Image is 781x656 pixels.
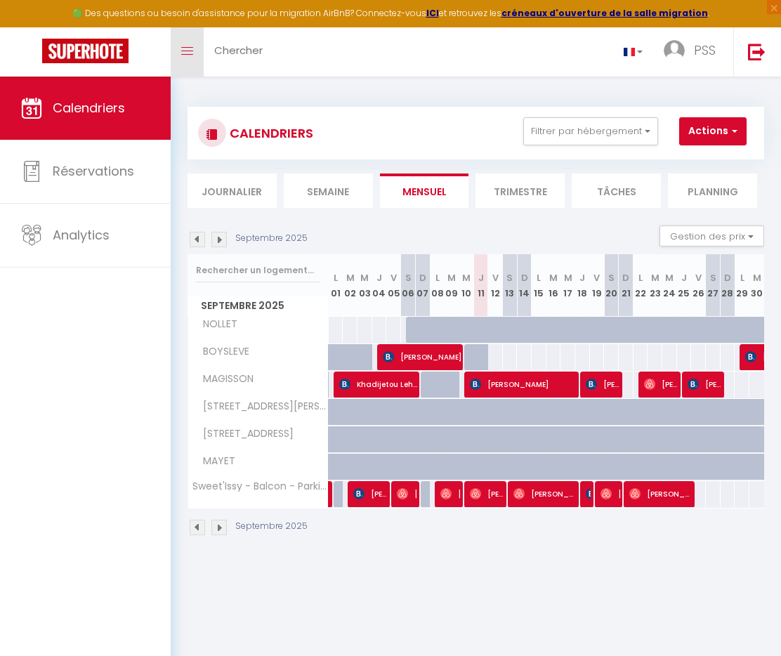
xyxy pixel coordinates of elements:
[426,7,439,19] a: ICI
[329,254,343,317] th: 01
[575,254,590,317] th: 18
[190,426,297,442] span: [STREET_ADDRESS]
[190,372,257,387] span: MAGISSON
[648,254,662,317] th: 23
[691,254,706,317] th: 26
[638,271,643,284] abbr: L
[401,254,416,317] th: 06
[749,254,764,317] th: 30
[653,27,733,77] a: ... PSS
[688,371,722,398] span: [PERSON_NAME]
[346,271,355,284] abbr: M
[343,254,357,317] th: 02
[706,254,721,317] th: 27
[419,271,426,284] abbr: D
[470,480,504,507] span: [PERSON_NAME]
[360,271,369,284] abbr: M
[235,520,308,533] p: Septembre 2025
[204,27,273,77] a: Chercher
[190,454,243,469] span: MAYET
[390,271,397,284] abbr: V
[383,343,461,370] span: [PERSON_NAME]
[459,254,474,317] th: 10
[445,254,459,317] th: 09
[579,271,585,284] abbr: J
[196,258,320,283] input: Rechercher un logement...
[372,254,387,317] th: 04
[376,271,382,284] abbr: J
[353,480,388,507] span: [PERSON_NAME]
[753,271,761,284] abbr: M
[501,7,708,19] a: créneaux d'ouverture de la salle migration
[190,317,243,332] span: NOLLET
[537,271,541,284] abbr: L
[651,271,659,284] abbr: M
[681,271,687,284] abbr: J
[740,271,744,284] abbr: L
[188,296,328,316] span: Septembre 2025
[462,271,471,284] abbr: M
[572,173,661,208] li: Tâches
[619,254,634,317] th: 21
[710,271,716,284] abbr: S
[235,232,308,245] p: Septembre 2025
[664,40,685,61] img: ...
[679,117,747,145] button: Actions
[521,271,528,284] abbr: D
[523,117,658,145] button: Filtrer par hébergement
[447,271,456,284] abbr: M
[748,43,766,60] img: logout
[339,371,418,398] span: Khadijetou Lehbib
[695,271,702,284] abbr: V
[517,254,532,317] th: 14
[53,226,110,244] span: Analytics
[586,371,620,398] span: [PERSON_NAME]
[226,117,313,149] h3: CALENDRIERS
[188,173,277,208] li: Journalier
[405,271,412,284] abbr: S
[435,271,440,284] abbr: L
[488,254,503,317] th: 12
[190,481,331,492] span: Sweet'Issy - Balcon - Parking - Climatisation - WIFI - [GEOGRAPHIC_DATA]
[721,254,735,317] th: 28
[677,254,692,317] th: 25
[629,480,693,507] span: [PERSON_NAME]
[668,173,757,208] li: Planning
[440,480,460,507] span: [PERSON_NAME]
[644,371,678,398] span: [PERSON_NAME]
[659,225,764,247] button: Gestion des prix
[416,254,431,317] th: 07
[532,254,546,317] th: 15
[634,254,648,317] th: 22
[735,254,749,317] th: 29
[214,43,263,58] span: Chercher
[53,162,134,180] span: Réservations
[724,271,731,284] abbr: D
[560,254,575,317] th: 17
[604,254,619,317] th: 20
[190,399,331,414] span: [STREET_ADDRESS][PERSON_NAME]
[546,254,561,317] th: 16
[513,480,577,507] span: [PERSON_NAME]
[665,271,674,284] abbr: M
[622,271,629,284] abbr: D
[503,254,518,317] th: 13
[470,371,578,398] span: [PERSON_NAME]
[473,254,488,317] th: 11
[564,271,572,284] abbr: M
[53,99,125,117] span: Calendriers
[586,480,591,507] span: AGENCE FOSFOR
[380,173,469,208] li: Mensuel
[397,480,416,507] span: [PERSON_NAME]
[492,271,499,284] abbr: V
[357,254,372,317] th: 03
[608,271,615,284] abbr: S
[694,41,716,59] span: PSS
[593,271,600,284] abbr: V
[549,271,558,284] abbr: M
[430,254,445,317] th: 08
[590,254,605,317] th: 19
[190,344,253,360] span: BOYSLEVE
